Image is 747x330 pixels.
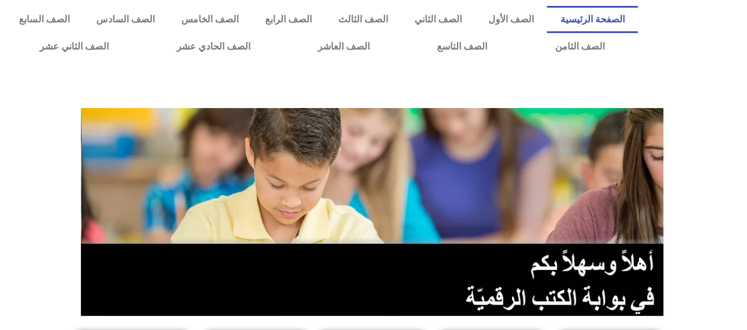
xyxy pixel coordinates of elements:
font: الصف الثاني [415,14,462,25]
a: الصف الثاني عشر [6,33,142,60]
a: الصف السابع [6,6,83,33]
font: الصف السابع [19,14,69,25]
font: الصف الثالث [338,14,388,25]
font: الصف التاسع [437,41,487,52]
a: الصف الثالث [325,6,401,33]
font: الصف الأول [488,14,534,25]
a: الصف التاسع [403,33,521,60]
font: الصف الثامن [554,41,604,52]
font: الصف العاشر [318,41,370,52]
a: الصف الحادي عشر [142,33,283,60]
a: الصف الخامس [168,6,252,33]
font: الصفحة الرئيسية [560,14,625,25]
a: الصف العاشر [284,33,403,60]
font: الصف الثاني عشر [40,41,109,52]
a: الصف الأول [475,6,547,33]
a: الصفحة الرئيسية [547,6,638,33]
font: الصف السادس [96,14,155,25]
font: الصف الحادي عشر [176,41,250,52]
a: الصف الثامن [521,33,638,60]
a: الصف الرابع [252,6,325,33]
a: الصف الثاني [401,6,475,33]
font: الصف الرابع [265,14,312,25]
a: الصف السادس [83,6,168,33]
font: الصف الخامس [181,14,239,25]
